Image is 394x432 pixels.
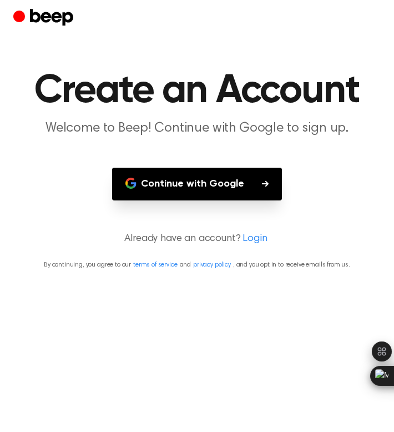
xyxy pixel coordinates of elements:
a: privacy policy [193,262,231,268]
p: Already have an account? [13,232,381,247]
h1: Create an Account [13,71,381,111]
p: Welcome to Beep! Continue with Google to sign up. [13,120,381,137]
button: Continue with Google [112,168,282,200]
a: terms of service [133,262,177,268]
a: Login [243,232,267,247]
a: Beep [13,7,76,29]
p: By continuing, you agree to our and , and you opt in to receive emails from us. [13,260,381,270]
